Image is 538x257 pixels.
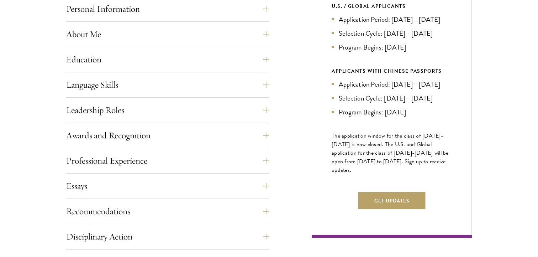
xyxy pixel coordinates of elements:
[332,67,452,76] div: APPLICANTS WITH CHINESE PASSPORTS
[66,0,269,17] button: Personal Information
[358,192,426,209] button: Get Updates
[66,26,269,43] button: About Me
[332,14,452,25] li: Application Period: [DATE] - [DATE]
[332,2,452,11] div: U.S. / GLOBAL APPLICANTS
[66,152,269,169] button: Professional Experience
[66,76,269,93] button: Language Skills
[66,203,269,220] button: Recommendations
[332,107,452,117] li: Program Begins: [DATE]
[332,79,452,89] li: Application Period: [DATE] - [DATE]
[66,228,269,245] button: Disciplinary Action
[66,127,269,144] button: Awards and Recognition
[332,93,452,103] li: Selection Cycle: [DATE] - [DATE]
[332,42,452,52] li: Program Begins: [DATE]
[66,51,269,68] button: Education
[332,132,449,174] span: The application window for the class of [DATE]-[DATE] is now closed. The U.S. and Global applicat...
[332,28,452,38] li: Selection Cycle: [DATE] - [DATE]
[66,102,269,119] button: Leadership Roles
[66,178,269,195] button: Essays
